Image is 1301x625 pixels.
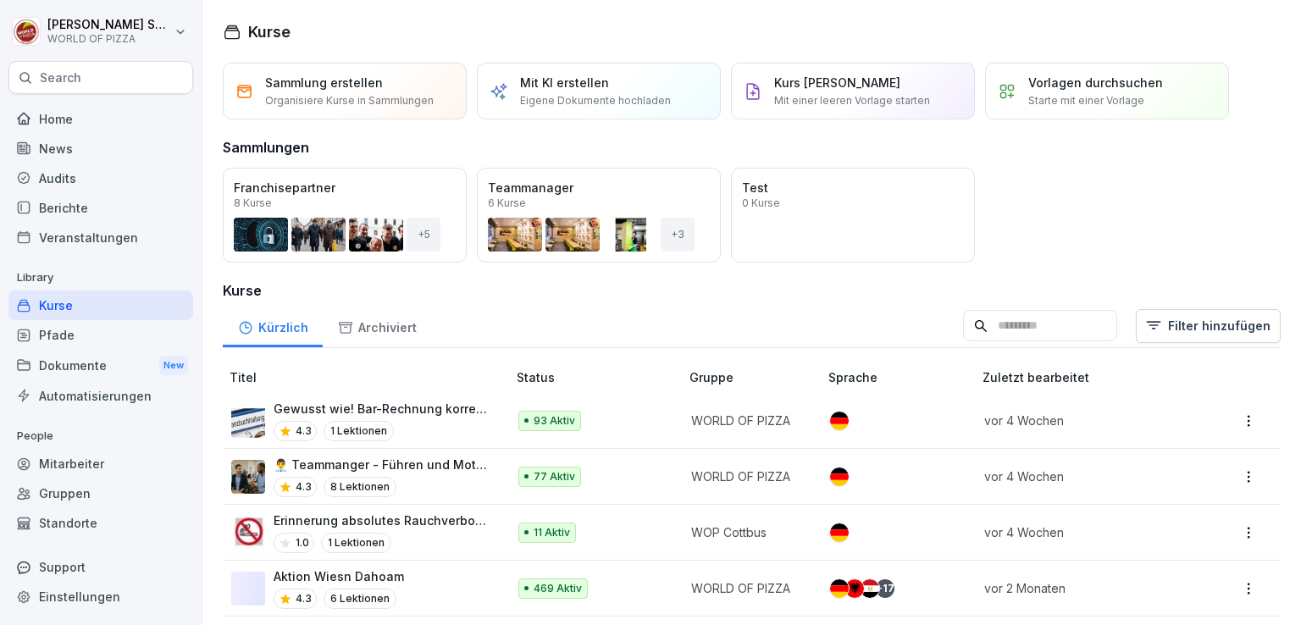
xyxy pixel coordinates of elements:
[520,93,671,108] p: Eigene Dokumente hochladen
[861,579,879,598] img: eg.svg
[661,218,695,252] div: + 3
[47,33,171,45] p: WORLD OF PIZZA
[8,350,193,381] a: DokumenteNew
[8,350,193,381] div: Dokumente
[1136,309,1281,343] button: Filter hinzufügen
[534,525,570,540] p: 11 Aktiv
[8,423,193,450] p: People
[691,467,801,485] p: WORLD OF PIZZA
[296,423,312,439] p: 4.3
[488,179,710,196] p: Teammanager
[323,304,431,347] a: Archiviert
[774,74,900,91] p: Kurs [PERSON_NAME]
[274,512,490,529] p: Erinnerung absolutes Rauchverbot im Firmenfahrzeug
[231,460,265,494] img: ohhd80l18yea4i55etg45yot.png
[742,179,964,196] p: Test
[324,477,396,497] p: 8 Lektionen
[274,567,404,585] p: Aktion Wiesn Dahoam
[265,74,383,91] p: Sammlung erstellen
[984,467,1184,485] p: vor 4 Wochen
[731,168,975,263] a: Test0 Kurse
[321,533,391,553] p: 1 Lektionen
[830,579,849,598] img: de.svg
[8,478,193,508] a: Gruppen
[828,368,975,386] p: Sprache
[234,198,272,208] p: 8 Kurse
[8,104,193,134] a: Home
[223,137,309,158] h3: Sammlungen
[231,516,265,550] img: pd3gr0k7uzjs8bg588bob4hx.png
[830,523,849,542] img: de.svg
[40,69,81,86] p: Search
[223,304,323,347] a: Kürzlich
[8,290,193,320] a: Kurse
[274,456,490,473] p: 👨‍💼 Teammanger - Führen und Motivation von Mitarbeitern
[742,198,780,208] p: 0 Kurse
[984,523,1184,541] p: vor 4 Wochen
[830,412,849,430] img: de.svg
[691,579,801,597] p: WORLD OF PIZZA
[248,20,291,43] h1: Kurse
[230,368,510,386] p: Titel
[689,368,822,386] p: Gruppe
[691,523,801,541] p: WOP Cottbus
[8,223,193,252] a: Veranstaltungen
[845,579,864,598] img: al.svg
[296,535,309,550] p: 1.0
[984,412,1184,429] p: vor 4 Wochen
[691,412,801,429] p: WORLD OF PIZZA
[534,469,575,484] p: 77 Aktiv
[8,508,193,538] a: Standorte
[231,404,265,438] img: hdz75wm9swzuwdvoxjbi6om3.png
[8,163,193,193] a: Audits
[324,421,394,441] p: 1 Lektionen
[520,74,609,91] p: Mit KI erstellen
[8,449,193,478] a: Mitarbeiter
[8,264,193,291] p: Library
[8,552,193,582] div: Support
[488,198,526,208] p: 6 Kurse
[274,400,490,418] p: Gewusst wie! Bar-Rechnung korrekt in der Kasse verbuchen.
[517,368,683,386] p: Status
[984,579,1184,597] p: vor 2 Monaten
[47,18,171,32] p: [PERSON_NAME] Seraphim
[1028,74,1163,91] p: Vorlagen durchsuchen
[534,413,575,429] p: 93 Aktiv
[296,479,312,495] p: 4.3
[8,582,193,611] a: Einstellungen
[8,193,193,223] a: Berichte
[1028,93,1144,108] p: Starte mit einer Vorlage
[774,93,930,108] p: Mit einer leeren Vorlage starten
[407,218,440,252] div: + 5
[983,368,1204,386] p: Zuletzt bearbeitet
[265,93,434,108] p: Organisiere Kurse in Sammlungen
[8,320,193,350] a: Pfade
[876,579,894,598] div: + 17
[223,280,1281,301] h3: Kurse
[8,381,193,411] a: Automatisierungen
[477,168,721,263] a: Teammanager6 Kurse+3
[534,581,582,596] p: 469 Aktiv
[830,467,849,486] img: de.svg
[234,179,456,196] p: Franchisepartner
[223,168,467,263] a: Franchisepartner8 Kurse+5
[324,589,396,609] p: 6 Lektionen
[296,591,312,606] p: 4.3
[8,134,193,163] a: News
[159,356,188,375] div: New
